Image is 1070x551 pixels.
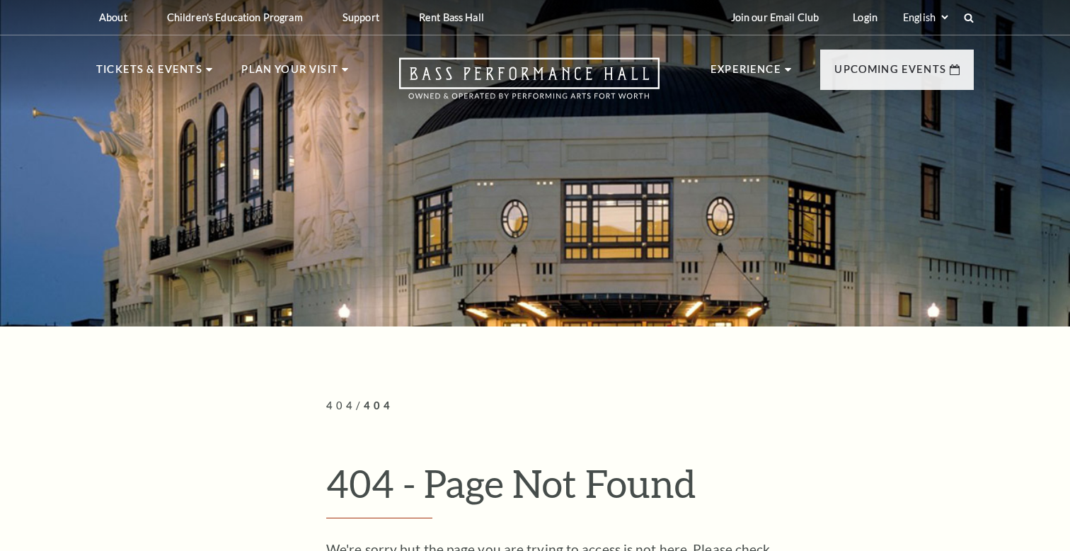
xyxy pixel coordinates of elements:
[834,61,946,86] p: Upcoming Events
[326,397,974,415] p: /
[900,11,950,24] select: Select:
[711,61,781,86] p: Experience
[326,399,356,411] span: 404
[419,11,484,23] p: Rent Bass Hall
[167,11,303,23] p: Children's Education Program
[364,399,393,411] span: 404
[96,61,202,86] p: Tickets & Events
[99,11,127,23] p: About
[241,61,338,86] p: Plan Your Visit
[326,460,974,518] h1: 404 - Page Not Found
[343,11,379,23] p: Support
